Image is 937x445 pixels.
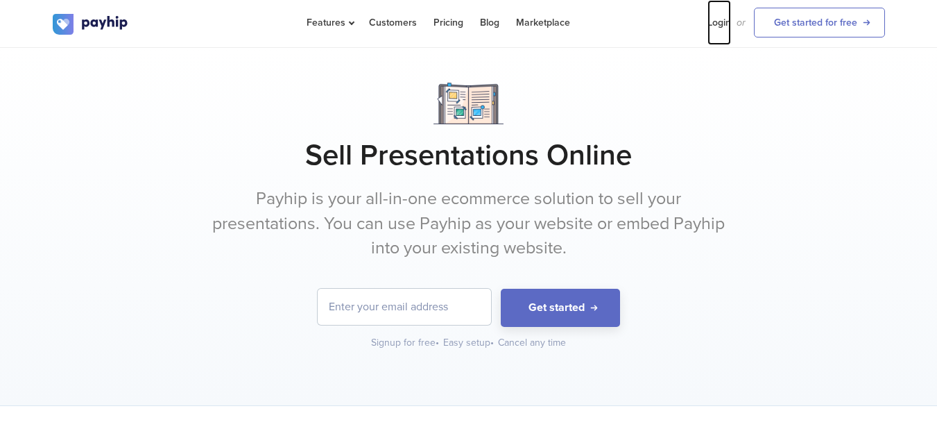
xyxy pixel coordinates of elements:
[443,336,495,350] div: Easy setup
[754,8,885,37] a: Get started for free
[501,289,620,327] button: Get started
[371,336,440,350] div: Signup for free
[433,83,504,124] img: Notebook.png
[498,336,566,350] div: Cancel any time
[209,187,729,261] p: Payhip is your all-in-one ecommerce solution to sell your presentations. You can use Payhip as yo...
[490,337,494,349] span: •
[53,138,885,173] h1: Sell Presentations Online
[436,337,439,349] span: •
[318,289,491,325] input: Enter your email address
[53,14,129,35] img: logo.svg
[307,17,352,28] span: Features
